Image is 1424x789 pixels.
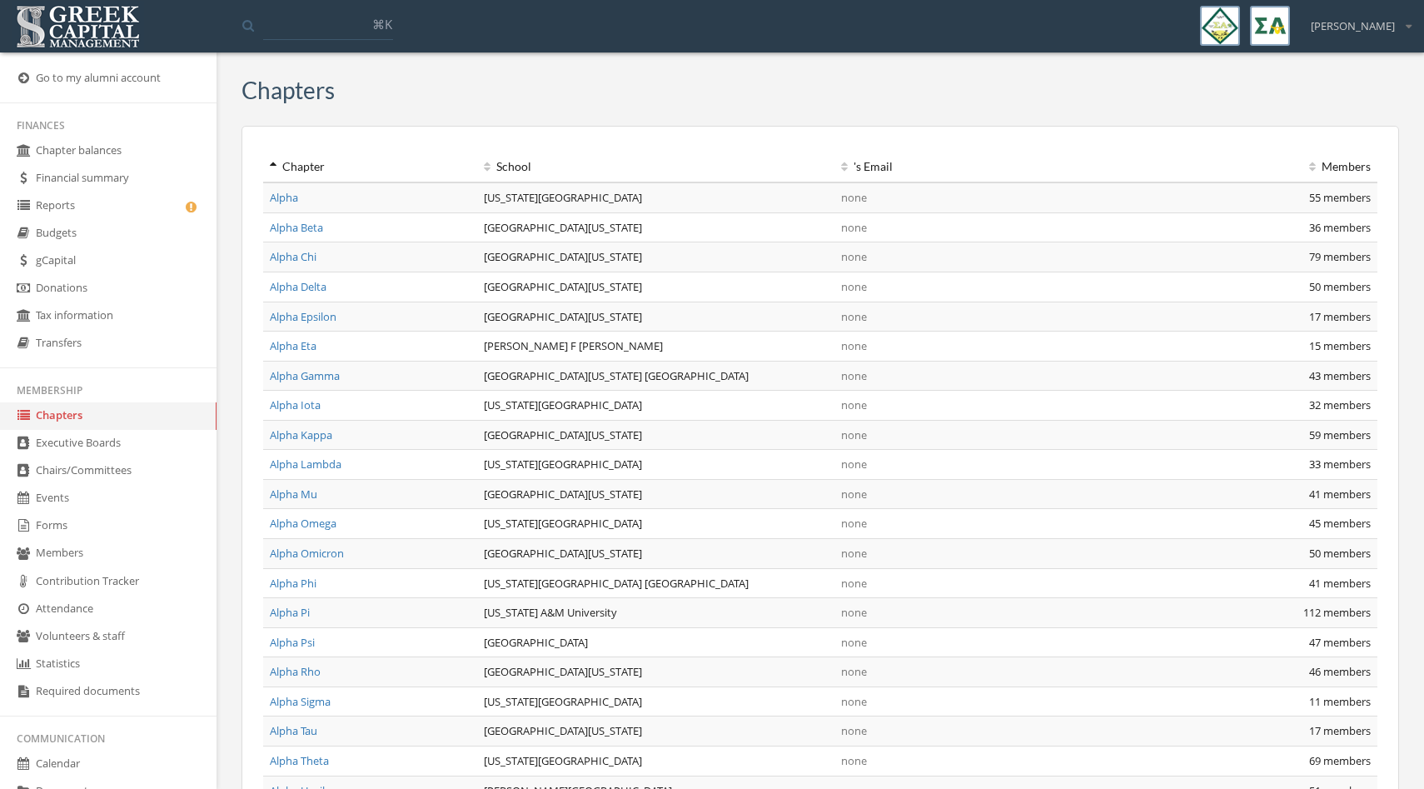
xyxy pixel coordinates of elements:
[477,746,834,776] td: [US_STATE][GEOGRAPHIC_DATA]
[270,249,316,264] a: Alpha Chi
[841,753,867,768] span: none
[841,368,867,383] span: none
[477,717,834,747] td: [GEOGRAPHIC_DATA][US_STATE]
[270,279,326,294] a: Alpha Delta
[270,546,344,561] a: Alpha Omicron
[841,279,867,294] span: none
[1311,18,1395,34] span: [PERSON_NAME]
[1309,723,1371,738] span: 17 members
[841,220,867,235] span: none
[841,249,867,264] span: none
[270,190,298,205] a: Alpha
[841,723,867,738] span: none
[1309,427,1371,442] span: 59 members
[270,338,316,353] a: Alpha Eta
[270,368,340,383] a: Alpha Gamma
[1309,220,1371,235] span: 36 members
[1309,368,1371,383] span: 43 members
[1170,158,1371,175] div: Members
[477,182,834,212] td: [US_STATE][GEOGRAPHIC_DATA]
[841,309,867,324] span: none
[477,627,834,657] td: [GEOGRAPHIC_DATA]
[477,332,834,362] td: [PERSON_NAME] F [PERSON_NAME]
[841,546,867,561] span: none
[477,242,834,272] td: [GEOGRAPHIC_DATA][US_STATE]
[1309,309,1371,324] span: 17 members
[1309,457,1371,472] span: 33 members
[1303,605,1371,620] span: 112 members
[270,576,316,591] a: Alpha Phi
[1309,190,1371,205] span: 55 members
[270,694,331,709] a: Alpha Sigma
[270,605,310,620] a: Alpha Pi
[477,687,834,717] td: [US_STATE][GEOGRAPHIC_DATA]
[477,479,834,509] td: [GEOGRAPHIC_DATA][US_STATE]
[484,158,828,175] div: School
[477,212,834,242] td: [GEOGRAPHIC_DATA][US_STATE]
[241,77,335,103] h3: Chapters
[477,539,834,569] td: [GEOGRAPHIC_DATA][US_STATE]
[841,397,867,412] span: none
[270,427,332,442] a: Alpha Kappa
[477,302,834,332] td: [GEOGRAPHIC_DATA][US_STATE]
[477,657,834,687] td: [GEOGRAPHIC_DATA][US_STATE]
[841,487,867,502] span: none
[841,338,867,353] span: none
[270,753,329,768] a: Alpha Theta
[1309,487,1371,502] span: 41 members
[1309,664,1371,679] span: 46 members
[841,190,867,205] span: none
[270,487,317,502] a: Alpha Mu
[270,457,341,472] a: Alpha Lambda
[1309,338,1371,353] span: 15 members
[841,457,867,472] span: none
[477,598,834,628] td: [US_STATE] A&M University
[841,694,867,709] span: none
[1309,249,1371,264] span: 79 members
[270,635,315,650] a: Alpha Psi
[841,427,867,442] span: none
[1309,516,1371,531] span: 45 members
[270,723,317,738] a: Alpha Tau
[477,509,834,539] td: [US_STATE][GEOGRAPHIC_DATA]
[270,158,471,175] div: Chapter
[1309,753,1371,768] span: 69 members
[477,391,834,421] td: [US_STATE][GEOGRAPHIC_DATA]
[1309,279,1371,294] span: 50 members
[1309,397,1371,412] span: 32 members
[841,635,867,650] span: none
[270,516,336,531] a: Alpha Omega
[841,516,867,531] span: none
[477,450,834,480] td: [US_STATE][GEOGRAPHIC_DATA]
[477,361,834,391] td: [GEOGRAPHIC_DATA][US_STATE] [GEOGRAPHIC_DATA]
[841,576,867,591] span: none
[270,220,323,235] a: Alpha Beta
[1309,635,1371,650] span: 47 members
[841,158,1157,175] div: 's Email
[1309,546,1371,561] span: 50 members
[477,568,834,598] td: [US_STATE][GEOGRAPHIC_DATA] [GEOGRAPHIC_DATA]
[841,664,867,679] span: none
[372,16,392,32] span: ⌘K
[270,309,336,324] a: Alpha Epsilon
[270,664,321,679] a: Alpha Rho
[1309,694,1371,709] span: 11 members
[1300,6,1412,34] div: [PERSON_NAME]
[841,605,867,620] span: none
[1309,576,1371,591] span: 41 members
[270,397,321,412] a: Alpha Iota
[477,420,834,450] td: [GEOGRAPHIC_DATA][US_STATE]
[477,272,834,302] td: [GEOGRAPHIC_DATA][US_STATE]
